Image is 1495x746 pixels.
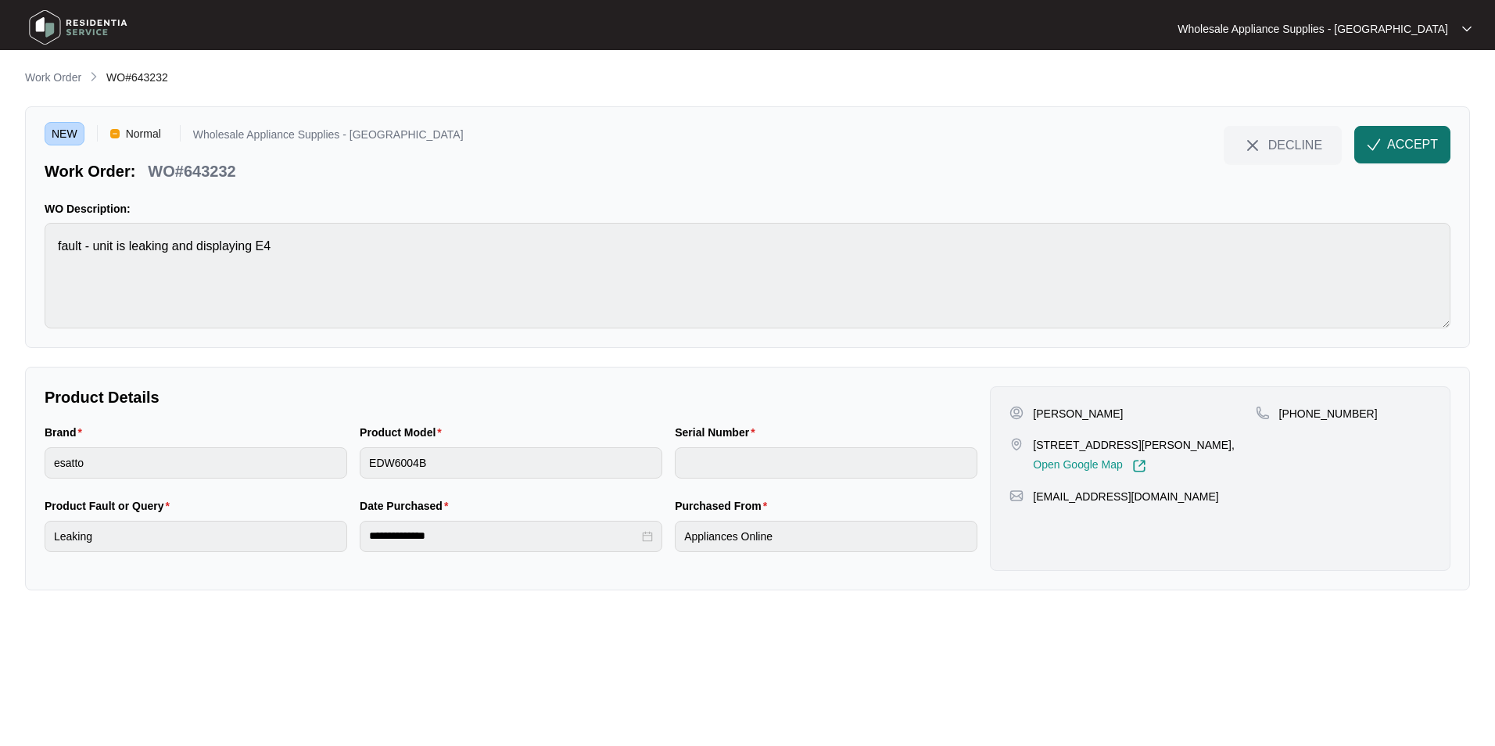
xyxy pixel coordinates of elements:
input: Purchased From [675,521,977,552]
img: Vercel Logo [110,129,120,138]
p: Wholesale Appliance Supplies - [GEOGRAPHIC_DATA] [193,129,464,145]
textarea: fault - unit is leaking and displaying E4 [45,223,1450,328]
a: Open Google Map [1033,459,1145,473]
label: Serial Number [675,425,761,440]
input: Product Fault or Query [45,521,347,552]
input: Brand [45,447,347,479]
p: [PHONE_NUMBER] [1279,406,1378,421]
input: Date Purchased [369,528,639,544]
img: user-pin [1009,406,1024,420]
p: Product Details [45,386,977,408]
img: Link-External [1132,459,1146,473]
p: Work Order [25,70,81,85]
span: DECLINE [1268,136,1322,153]
p: [STREET_ADDRESS][PERSON_NAME], [1033,437,1235,453]
p: WO Description: [45,201,1450,217]
input: Product Model [360,447,662,479]
img: map-pin [1009,437,1024,451]
p: Wholesale Appliance Supplies - [GEOGRAPHIC_DATA] [1178,21,1448,37]
label: Date Purchased [360,498,454,514]
img: chevron-right [88,70,100,83]
label: Brand [45,425,88,440]
span: WO#643232 [106,71,168,84]
span: Normal [120,122,167,145]
img: close-Icon [1243,136,1262,155]
p: [EMAIL_ADDRESS][DOMAIN_NAME] [1033,489,1218,504]
p: Work Order: [45,160,135,182]
button: close-IconDECLINE [1224,126,1342,163]
span: ACCEPT [1387,135,1438,154]
button: check-IconACCEPT [1354,126,1450,163]
label: Product Fault or Query [45,498,176,514]
img: map-pin [1256,406,1270,420]
img: map-pin [1009,489,1024,503]
p: WO#643232 [148,160,235,182]
p: [PERSON_NAME] [1033,406,1123,421]
label: Product Model [360,425,448,440]
span: NEW [45,122,84,145]
img: check-Icon [1367,138,1381,152]
img: dropdown arrow [1462,25,1472,33]
a: Work Order [22,70,84,87]
input: Serial Number [675,447,977,479]
label: Purchased From [675,498,773,514]
img: residentia service logo [23,4,133,51]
